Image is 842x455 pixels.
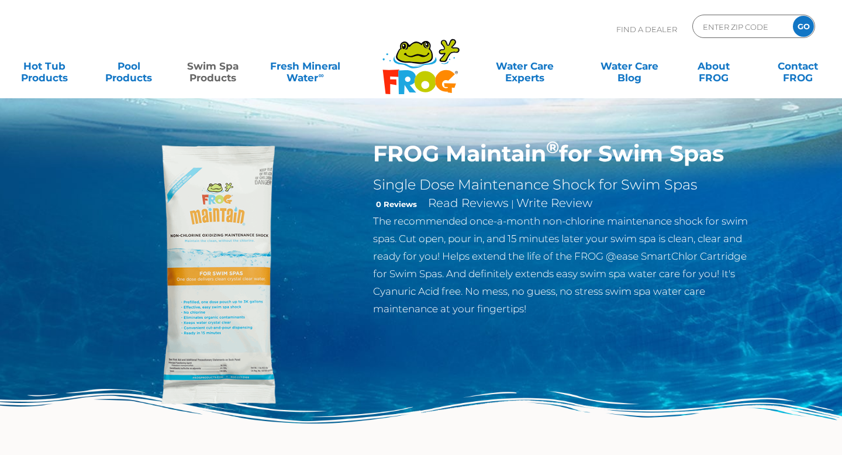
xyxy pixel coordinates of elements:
span: | [511,198,514,209]
a: Swim SpaProducts [180,54,246,78]
a: AboutFROG [681,54,746,78]
strong: 0 Reviews [376,199,417,209]
h1: FROG Maintain for Swim Spas [373,140,755,167]
a: Water CareExperts [471,54,578,78]
img: Frog Products Logo [376,23,466,95]
a: Read Reviews [428,196,509,210]
p: Find A Dealer [616,15,677,44]
a: Hot TubProducts [12,54,77,78]
input: GO [793,16,814,37]
p: The recommended once-a-month non-chlorine maintenance shock for swim spas. Cut open, pour in, and... [373,212,755,318]
img: ss-maintain-hero.png [88,140,356,408]
h2: Single Dose Maintenance Shock for Swim Spas [373,176,755,194]
sup: ® [546,137,559,157]
a: Fresh MineralWater∞ [264,54,346,78]
a: PoolProducts [96,54,161,78]
sup: ∞ [318,71,323,80]
a: Water CareBlog [596,54,662,78]
a: ContactFROG [765,54,830,78]
a: Write Review [516,196,592,210]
